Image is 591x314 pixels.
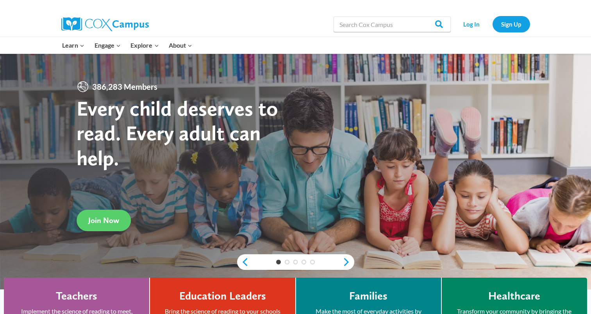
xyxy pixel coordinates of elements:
[237,254,354,270] div: content slider buttons
[89,80,161,93] span: 386,283 Members
[61,17,149,31] img: Cox Campus
[310,260,315,264] a: 5
[285,260,289,264] a: 2
[77,96,278,170] strong: Every child deserves to read. Every adult can help.
[169,40,192,50] span: About
[349,289,387,303] h4: Families
[88,216,119,225] span: Join Now
[493,16,530,32] a: Sign Up
[276,260,281,264] a: 1
[56,289,97,303] h4: Teachers
[237,257,249,267] a: previous
[95,40,121,50] span: Engage
[130,40,159,50] span: Explore
[179,289,266,303] h4: Education Leaders
[488,289,540,303] h4: Healthcare
[57,37,197,54] nav: Primary Navigation
[77,210,131,231] a: Join Now
[455,16,530,32] nav: Secondary Navigation
[334,16,451,32] input: Search Cox Campus
[293,260,298,264] a: 3
[62,40,84,50] span: Learn
[302,260,306,264] a: 4
[455,16,489,32] a: Log In
[343,257,354,267] a: next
